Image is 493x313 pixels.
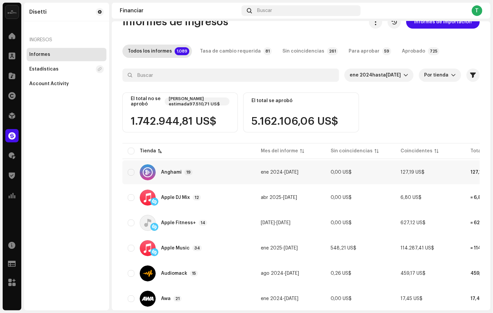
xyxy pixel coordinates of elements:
[161,246,190,250] div: Apple Music
[27,63,106,76] re-m-nav-item: Estadísticas
[29,67,59,72] div: Estadísticas
[470,148,482,154] div: Total
[472,5,482,16] div: T
[140,148,156,154] div: Tienda
[184,169,193,175] p-badge: 19
[386,73,401,78] span: [DATE]
[261,170,283,175] span: ene 2024
[261,221,275,225] span: [DATE]
[350,73,372,78] span: ene 2024
[401,221,425,225] span: 627,12 US$
[27,77,106,90] re-m-nav-item: Account Activity
[161,195,190,200] div: Apple DJ Mix
[261,271,283,276] span: ago 2024
[5,5,19,19] img: 02a7c2d3-3c89-4098-b12f-2ff2945c95ee
[331,271,351,276] span: 0,26 US$
[451,69,456,82] div: dropdown trigger
[261,148,298,154] div: Mes del informe
[470,296,493,301] span: 17,45 US$
[401,148,432,154] div: Coincidentes
[192,245,202,251] p-badge: 34
[261,221,290,225] span: -
[372,73,386,78] span: hasta
[251,98,292,103] div: El total se aprobó
[402,45,425,58] div: Aprobado
[175,47,189,55] p-badge: 1.089
[161,296,171,301] div: Awa
[190,270,198,276] p-badge: 15
[282,45,324,58] div: Sin coincidencias
[331,221,352,225] span: 0,00 US$
[404,69,408,82] div: dropdown trigger
[331,296,352,301] span: 0,00 US$
[401,195,421,200] span: 6,80 US$
[331,246,356,250] span: 548,21 US$
[276,221,290,225] span: [DATE]
[284,296,298,301] span: [DATE]
[261,195,297,200] span: -
[401,271,425,276] span: 459,17 US$
[193,195,201,201] p-badge: 12
[122,15,228,29] span: Informes de ingresos
[161,221,196,225] div: Apple Fitness+
[29,81,69,86] div: Account Activity
[263,47,272,55] p-badge: 81
[128,45,172,58] div: Todos los informes
[406,15,480,29] button: Informes de importación
[199,220,207,226] p-badge: 14
[331,148,373,154] div: Sin coincidencias
[120,8,239,13] div: Financiar
[382,47,391,55] p-badge: 59
[27,48,106,61] re-m-nav-item: Informes
[131,96,162,107] div: El total no se aprobó
[122,69,339,82] input: Buscar
[401,296,422,301] span: 17,45 US$
[29,52,50,57] div: Informes
[261,246,282,250] span: ene 2025
[200,45,261,58] div: Tasa de cambio requerida
[424,69,451,82] span: Por tienda
[414,15,472,29] span: Informes de importación
[173,296,182,302] p-badge: 21
[284,170,298,175] span: [DATE]
[285,271,299,276] span: [DATE]
[283,195,297,200] span: [DATE]
[350,69,404,82] span: Custom
[261,170,298,175] span: -
[161,271,187,276] div: Audiomack
[261,296,298,301] span: -
[349,45,380,58] div: Para aprobar
[257,8,272,13] span: Buscar
[284,246,298,250] span: [DATE]
[331,195,352,200] span: 0,00 US$
[27,32,106,48] re-a-nav-header: Ingresos
[161,170,182,175] div: Anghami
[331,170,352,175] span: 0,00 US$
[261,195,281,200] span: abr 2025
[428,47,439,55] p-badge: 725
[401,246,434,250] span: 114.287,41 US$
[261,246,298,250] span: -
[401,170,424,175] span: 127,19 US$
[261,296,283,301] span: ene 2024
[261,271,299,276] span: -
[327,47,338,55] p-badge: 261
[169,96,226,107] div: [PERSON_NAME] estimada97.510,71 US$
[29,9,47,15] div: Disetti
